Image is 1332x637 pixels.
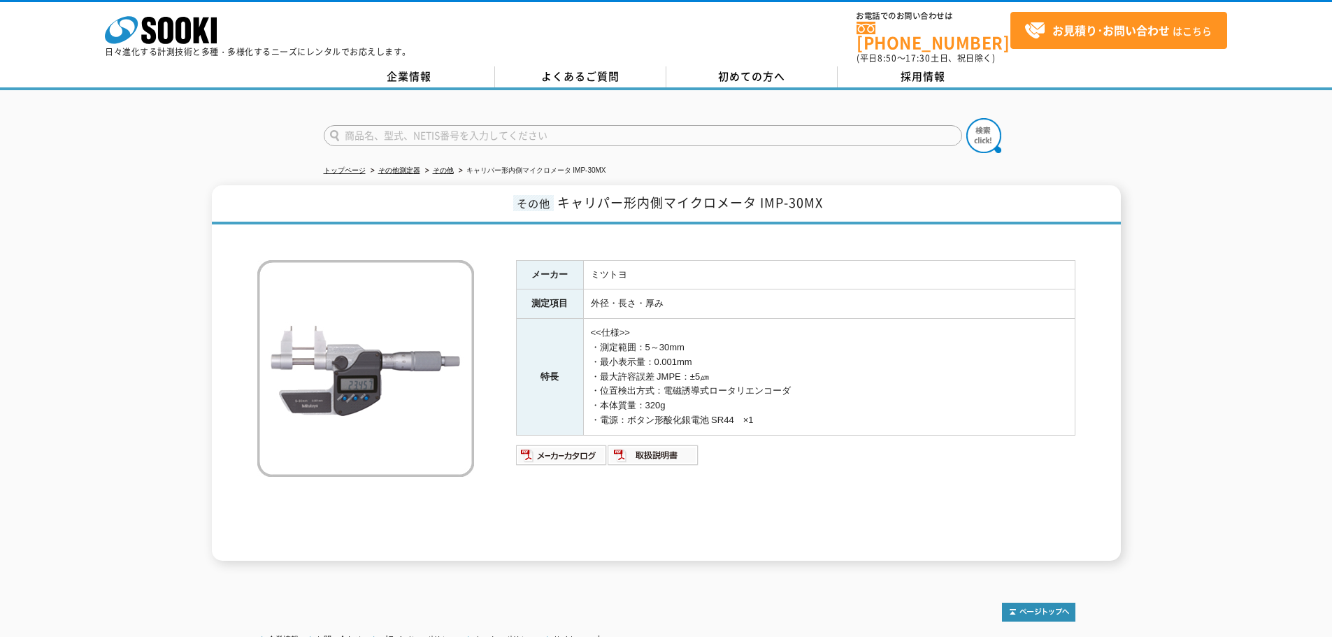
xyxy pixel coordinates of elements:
[516,453,608,464] a: メーカーカタログ
[513,195,554,211] span: その他
[433,166,454,174] a: その他
[1024,20,1212,41] span: はこちら
[516,260,583,289] th: メーカー
[1010,12,1227,49] a: お見積り･お問い合わせはこちら
[718,69,785,84] span: 初めての方へ
[666,66,838,87] a: 初めての方へ
[966,118,1001,153] img: btn_search.png
[1002,603,1075,622] img: トップページへ
[608,453,699,464] a: 取扱説明書
[324,66,495,87] a: 企業情報
[857,22,1010,50] a: [PHONE_NUMBER]
[516,289,583,319] th: 測定項目
[583,319,1075,436] td: <<仕様>> ・測定範囲：5～30mm ・最小表示量：0.001mm ・最大許容誤差 JMPE：±5㎛ ・位置検出方式：電磁誘導式ロータリエンコーダ ・本体質量：320g ・電源：ボタン形酸化銀...
[608,444,699,466] img: 取扱説明書
[878,52,897,64] span: 8:50
[583,289,1075,319] td: 外径・長さ・厚み
[583,260,1075,289] td: ミツトヨ
[905,52,931,64] span: 17:30
[495,66,666,87] a: よくあるご質問
[857,52,995,64] span: (平日 ～ 土日、祝日除く)
[516,319,583,436] th: 特長
[838,66,1009,87] a: 採用情報
[857,12,1010,20] span: お電話でのお問い合わせは
[378,166,420,174] a: その他測定器
[105,48,411,56] p: 日々進化する計測技術と多種・多様化するニーズにレンタルでお応えします。
[456,164,606,178] li: キャリパー形内側マイクロメータ IMP-30MX
[324,166,366,174] a: トップページ
[516,444,608,466] img: メーカーカタログ
[257,260,474,477] img: キャリパー形内側マイクロメータ IMP-30MX
[557,193,823,212] span: キャリパー形内側マイクロメータ IMP-30MX
[324,125,962,146] input: 商品名、型式、NETIS番号を入力してください
[1052,22,1170,38] strong: お見積り･お問い合わせ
